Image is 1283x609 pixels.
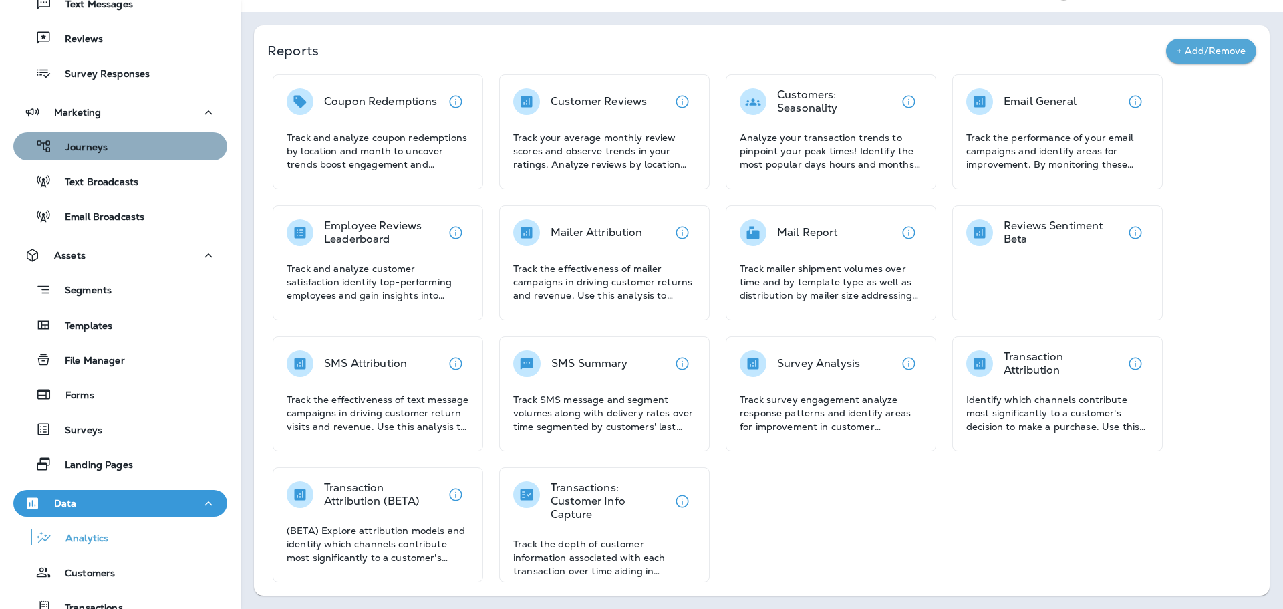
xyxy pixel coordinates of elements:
button: View details [1122,350,1149,377]
button: Forms [13,380,227,408]
p: Reviews Sentiment Beta [1004,219,1122,246]
p: Customers: Seasonality [777,88,895,115]
button: View details [669,350,696,377]
p: Track SMS message and segment volumes along with delivery rates over time segmented by customers'... [513,393,696,433]
p: Track your average monthly review scores and observe trends in your ratings. Analyze reviews by l... [513,131,696,171]
button: + Add/Remove [1166,39,1256,64]
button: View details [895,219,922,246]
p: Email Broadcasts [51,211,144,224]
button: View details [895,350,922,377]
p: Customer Reviews [551,95,647,108]
button: View details [1122,88,1149,115]
button: View details [442,219,469,246]
p: Track survey engagement analyze response patterns and identify areas for improvement in customer ... [740,393,922,433]
button: View details [895,88,922,115]
p: Survey Analysis [777,357,860,370]
p: SMS Summary [551,357,628,370]
p: (BETA) Explore attribution models and identify which channels contribute most significantly to a ... [287,524,469,564]
button: View details [442,481,469,508]
p: Track the effectiveness of mailer campaigns in driving customer returns and revenue. Use this ana... [513,262,696,302]
p: Marketing [54,107,101,118]
button: View details [442,350,469,377]
button: Journeys [13,132,227,160]
p: Email General [1004,95,1077,108]
p: Journeys [52,142,108,154]
button: Text Broadcasts [13,167,227,195]
p: Track the effectiveness of text message campaigns in driving customer return visits and revenue. ... [287,393,469,433]
p: Analytics [52,533,108,545]
button: View details [669,219,696,246]
button: Templates [13,311,227,339]
p: Identify which channels contribute most significantly to a customer's decision to make a purchase... [966,393,1149,433]
p: Customers [51,568,115,580]
button: Survey Responses [13,59,227,87]
button: File Manager [13,346,227,374]
p: Track mailer shipment volumes over time and by template type as well as distribution by mailer si... [740,262,922,302]
p: Coupon Redemptions [324,95,438,108]
button: Marketing [13,99,227,126]
button: Reviews [13,24,227,52]
p: Track and analyze customer satisfaction identify top-performing employees and gain insights into ... [287,262,469,302]
p: Track the performance of your email campaigns and identify areas for improvement. By monitoring t... [966,131,1149,171]
p: Templates [51,320,112,333]
p: Mail Report [777,226,838,239]
p: Assets [54,250,86,261]
p: SMS Attribution [324,357,407,370]
p: Data [54,498,77,509]
button: View details [1122,219,1149,246]
p: Track the depth of customer information associated with each transaction over time aiding in asse... [513,537,696,578]
p: Transaction Attribution (BETA) [324,481,442,508]
p: Transactions: Customer Info Capture [551,481,669,521]
p: Surveys [51,424,102,437]
p: Segments [51,285,112,298]
p: Landing Pages [51,459,133,472]
p: Text Broadcasts [51,176,138,189]
p: Reports [267,41,1166,60]
button: Landing Pages [13,450,227,478]
p: Forms [52,390,94,402]
p: Analyze your transaction trends to pinpoint your peak times! Identify the most popular days hours... [740,131,922,171]
button: View details [669,88,696,115]
button: Customers [13,558,227,586]
p: Survey Responses [51,68,150,81]
p: Employee Reviews Leaderboard [324,219,442,246]
button: View details [669,488,696,515]
button: Segments [13,275,227,304]
p: Transaction Attribution [1004,350,1122,377]
p: Track and analyze coupon redemptions by location and month to uncover trends boost engagement and... [287,131,469,171]
button: Analytics [13,523,227,552]
button: Data [13,490,227,517]
p: File Manager [51,355,125,368]
button: View details [442,88,469,115]
p: Mailer Attribution [551,226,643,239]
button: Surveys [13,415,227,443]
button: Assets [13,242,227,269]
button: Email Broadcasts [13,202,227,230]
p: Reviews [51,33,103,46]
